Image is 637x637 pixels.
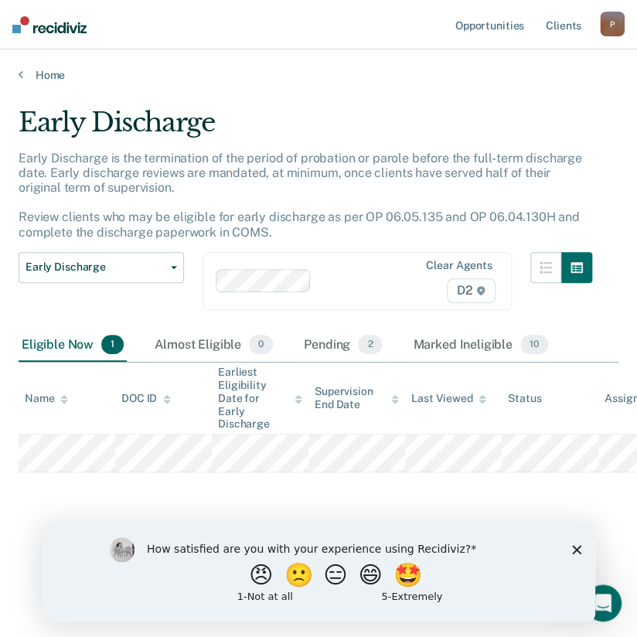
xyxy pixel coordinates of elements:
div: Status [508,392,541,405]
div: Early Discharge [19,107,592,151]
div: Eligible Now1 [19,329,127,363]
div: Almost Eligible0 [152,329,276,363]
iframe: Intercom live chat [584,584,622,622]
span: Early Discharge [26,261,165,274]
span: 0 [249,335,273,355]
div: DOC ID [121,392,171,405]
div: Name [25,392,68,405]
a: Home [19,68,618,82]
span: D2 [447,278,496,303]
button: Early Discharge [19,252,184,283]
p: Early Discharge is the termination of the period of probation or parole before the full-term disc... [19,151,582,240]
div: Clear agents [426,259,492,272]
button: P [600,12,625,36]
img: Recidiviz [12,16,87,33]
span: 1 [101,335,124,355]
div: Earliest Eligibility Date for Early Discharge [218,366,302,431]
iframe: Survey by Kim from Recidiviz [42,522,595,622]
div: Pending2 [301,329,385,363]
div: Last Viewed [411,392,486,405]
div: Supervision End Date [315,385,399,411]
div: Marked Ineligible10 [410,329,550,363]
span: 10 [520,335,548,355]
span: 2 [358,335,382,355]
